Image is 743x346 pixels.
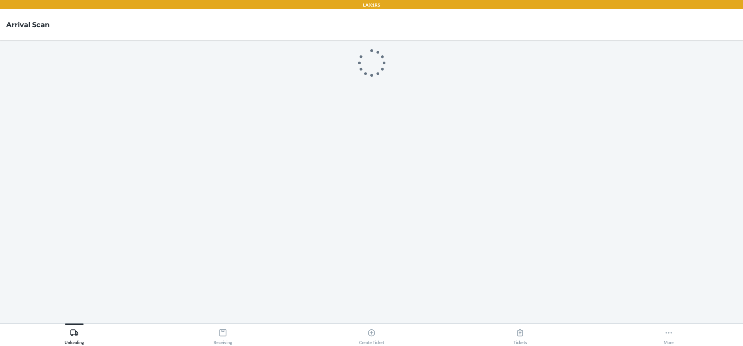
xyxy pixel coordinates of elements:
[149,324,297,345] button: Receiving
[65,325,84,345] div: Unloading
[514,325,527,345] div: Tickets
[664,325,674,345] div: More
[214,325,232,345] div: Receiving
[363,2,380,9] p: LAX1RS
[446,324,594,345] button: Tickets
[594,324,743,345] button: More
[359,325,384,345] div: Create Ticket
[6,20,50,30] h4: Arrival Scan
[297,324,446,345] button: Create Ticket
